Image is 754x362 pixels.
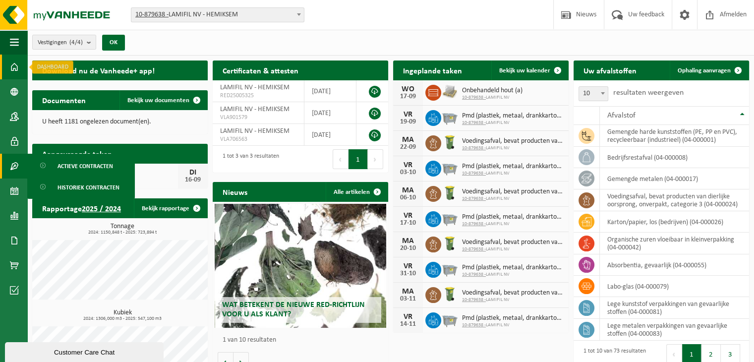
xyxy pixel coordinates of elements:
[462,95,486,100] tcxspan: Call 10-879638 - via 3CX
[213,182,257,201] h2: Nieuws
[102,35,125,51] button: OK
[600,189,749,211] td: voedingsafval, bevat producten van dierlijke oorsprong, onverpakt, categorie 3 (04-000024)
[462,221,486,227] tcxspan: Call 10-879638 - via 3CX
[30,156,132,175] a: Actieve contracten
[441,260,458,277] img: WB-2500-GAL-GY-01
[462,196,486,201] tcxspan: Call 10-879638 - via 3CX
[462,120,486,125] tcxspan: Call 10-879638 - via 3CX
[215,204,387,328] a: Wat betekent de nieuwe RED-richtlijn voor u als klant?
[134,198,207,218] a: Bekijk rapportage
[441,210,458,227] img: WB-2500-GAL-GY-01
[670,60,748,80] a: Ophaling aanvragen
[441,83,458,100] img: LP-PA-00000-WDN-11
[462,246,486,252] tcxspan: Call 10-879638 - via 3CX
[579,86,608,101] span: 10
[183,169,203,177] div: DI
[398,119,418,125] div: 19-09
[462,239,564,246] span: Voedingsafval, bevat producten van dierlijke oorsprong, onverpakt, categorie 3
[499,67,550,74] span: Bekijk uw kalender
[135,11,169,18] tcxspan: Call 10-879638 - via 3CX
[462,314,564,322] span: Pmd (plastiek, metaal, drankkartons) (bedrijven)
[32,198,131,218] h2: Rapportage
[462,322,564,328] span: LAMIFIL NV
[462,188,564,196] span: Voedingsafval, bevat producten van dierlijke oorsprong, onverpakt, categorie 3
[220,92,296,100] span: RED25005325
[462,171,564,177] span: LAMIFIL NV
[462,213,564,221] span: Pmd (plastiek, metaal, drankkartons) (bedrijven)
[37,230,208,235] span: 2024: 1150,848 t - 2025: 723,894 t
[600,211,749,233] td: karton/papier, los (bedrijven) (04-000026)
[462,163,564,171] span: Pmd (plastiek, metaal, drankkartons) (bedrijven)
[462,112,564,120] span: Pmd (plastiek, metaal, drankkartons) (bedrijven)
[368,149,383,169] button: Next
[462,120,564,126] span: LAMIFIL NV
[398,321,418,328] div: 14-11
[58,157,113,176] span: Actieve contracten
[441,109,458,125] img: WB-2500-GAL-GY-01
[37,223,208,235] h3: Tonnage
[613,89,684,97] label: resultaten weergeven
[30,178,132,196] a: Historiek contracten
[220,84,290,91] span: LAMIFIL NV - HEMIKSEM
[462,272,486,277] tcxspan: Call 10-879638 - via 3CX
[678,67,731,74] span: Ophaling aanvragen
[600,276,749,297] td: labo-glas (04-000079)
[42,119,198,125] p: U heeft 1181 ongelezen document(en).
[398,144,418,151] div: 22-09
[131,7,304,22] span: 10-879638 - LAMIFIL NV - HEMIKSEM
[37,316,208,321] span: 2024: 1306,000 m3 - 2025: 547,100 m3
[5,340,166,362] iframe: chat widget
[462,137,564,145] span: Voedingsafval, bevat producten van dierlijke oorsprong, onverpakt, categorie 3
[441,184,458,201] img: WB-0140-HPE-GN-50
[398,288,418,296] div: MA
[398,136,418,144] div: MA
[579,87,608,101] span: 10
[398,262,418,270] div: VR
[398,270,418,277] div: 31-10
[348,149,368,169] button: 1
[600,147,749,168] td: bedrijfsrestafval (04-000008)
[491,60,568,80] a: Bekijk uw kalender
[462,145,486,151] tcxspan: Call 10-879638 - via 3CX
[600,125,749,147] td: gemengde harde kunststoffen (PE, PP en PVC), recycleerbaar (industrieel) (04-000001)
[398,220,418,227] div: 17-10
[213,60,308,80] h2: Certificaten & attesten
[127,97,189,104] span: Bekijk uw documenten
[441,235,458,252] img: WB-0140-HPE-GN-50
[398,237,418,245] div: MA
[398,85,418,93] div: WO
[69,39,83,46] count: (4/4)
[462,297,564,303] span: LAMIFIL NV
[600,233,749,254] td: organische zuren vloeibaar in kleinverpakking (04-000042)
[131,8,304,22] span: 10-879638 - LAMIFIL NV - HEMIKSEM
[398,245,418,252] div: 20-10
[462,145,564,151] span: LAMIFIL NV
[462,264,564,272] span: Pmd (plastiek, metaal, drankkartons) (bedrijven)
[393,60,472,80] h2: Ingeplande taken
[398,296,418,302] div: 03-11
[58,178,119,197] span: Historiek contracten
[304,80,356,102] td: [DATE]
[462,95,522,101] span: LAMIFIL NV
[119,90,207,110] a: Bekijk uw documenten
[220,114,296,121] span: VLA901579
[326,182,387,202] a: Alle artikelen
[220,135,296,143] span: VLA706563
[574,60,646,80] h2: Uw afvalstoffen
[600,168,749,189] td: gemengde metalen (04-000017)
[32,35,96,50] button: Vestigingen(4/4)
[220,127,290,135] span: LAMIFIL NV - HEMIKSEM
[38,35,83,50] span: Vestigingen
[398,161,418,169] div: VR
[462,87,522,95] span: Onbehandeld hout (a)
[398,194,418,201] div: 06-10
[462,246,564,252] span: LAMIFIL NV
[218,148,279,170] div: 1 tot 3 van 3 resultaten
[37,309,208,321] h3: Kubiek
[32,144,122,163] h2: Aangevraagde taken
[441,311,458,328] img: WB-2500-GAL-GY-01
[398,111,418,119] div: VR
[304,102,356,124] td: [DATE]
[304,124,356,146] td: [DATE]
